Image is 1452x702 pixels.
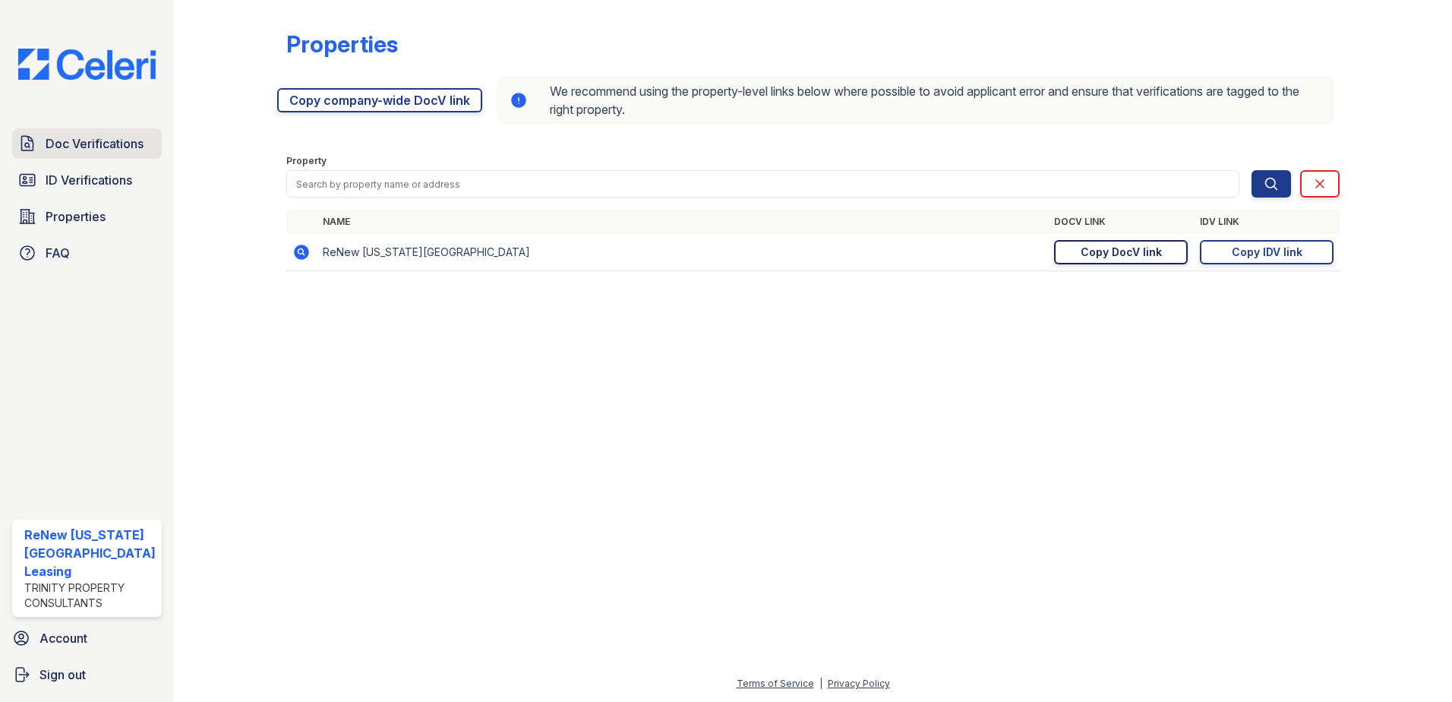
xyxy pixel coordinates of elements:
[12,165,162,195] a: ID Verifications
[12,128,162,159] a: Doc Verifications
[286,30,398,58] div: Properties
[6,49,168,80] img: CE_Logo_Blue-a8612792a0a2168367f1c8372b55b34899dd931a85d93a1a3d3e32e68fde9ad4.png
[1194,210,1340,234] th: IDV Link
[1048,210,1194,234] th: DocV Link
[12,201,162,232] a: Properties
[46,207,106,226] span: Properties
[46,244,70,262] span: FAQ
[737,678,814,689] a: Terms of Service
[1232,245,1302,260] div: Copy IDV link
[46,134,144,153] span: Doc Verifications
[317,234,1049,271] td: ReNew [US_STATE][GEOGRAPHIC_DATA]
[497,76,1334,125] div: We recommend using the property-level links below where possible to avoid applicant error and ens...
[24,526,156,580] div: ReNew [US_STATE][GEOGRAPHIC_DATA] Leasing
[286,170,1240,198] input: Search by property name or address
[6,623,168,653] a: Account
[286,155,327,167] label: Property
[1200,240,1334,264] a: Copy IDV link
[24,580,156,611] div: Trinity Property Consultants
[39,666,86,684] span: Sign out
[12,238,162,268] a: FAQ
[828,678,890,689] a: Privacy Policy
[46,171,132,189] span: ID Verifications
[1081,245,1162,260] div: Copy DocV link
[277,88,482,112] a: Copy company-wide DocV link
[39,629,87,647] span: Account
[819,678,822,689] div: |
[1054,240,1188,264] a: Copy DocV link
[6,659,168,690] a: Sign out
[317,210,1049,234] th: Name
